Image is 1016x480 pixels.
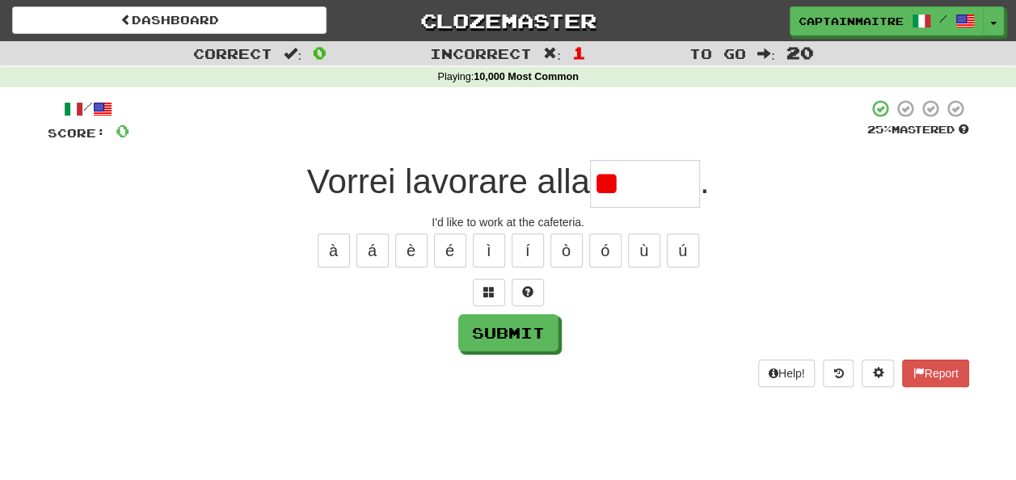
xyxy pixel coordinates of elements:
button: Switch sentence to multiple choice alt+p [473,279,505,306]
span: 0 [116,120,129,141]
span: 20 [786,43,814,62]
button: Submit [458,314,559,352]
button: é [434,234,466,267]
button: Round history (alt+y) [823,360,854,387]
span: Score: [48,126,106,140]
button: ù [628,234,660,267]
button: ó [589,234,622,267]
div: I'd like to work at the cafeteria. [48,214,969,230]
span: 25 % [867,123,892,136]
button: á [356,234,389,267]
button: ì [473,234,505,267]
a: Clozemaster [351,6,665,35]
button: Report [902,360,968,387]
span: CaptainMaitre [799,14,904,28]
span: / [939,13,947,24]
span: Incorrect [430,45,532,61]
span: 1 [572,43,586,62]
button: ú [667,234,699,267]
button: ò [550,234,583,267]
button: Single letter hint - you only get 1 per sentence and score half the points! alt+h [512,279,544,306]
a: CaptainMaitre / [790,6,984,36]
span: To go [689,45,746,61]
button: è [395,234,428,267]
button: í [512,234,544,267]
span: 0 [313,43,327,62]
span: . [700,162,710,200]
button: à [318,234,350,267]
span: : [543,47,561,61]
strong: 10,000 Most Common [474,71,578,82]
span: Vorrei lavorare alla [307,162,590,200]
div: / [48,99,129,119]
div: Mastered [867,123,969,137]
span: Correct [193,45,272,61]
a: Dashboard [12,6,327,34]
span: : [284,47,301,61]
span: : [757,47,775,61]
button: Help! [758,360,816,387]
